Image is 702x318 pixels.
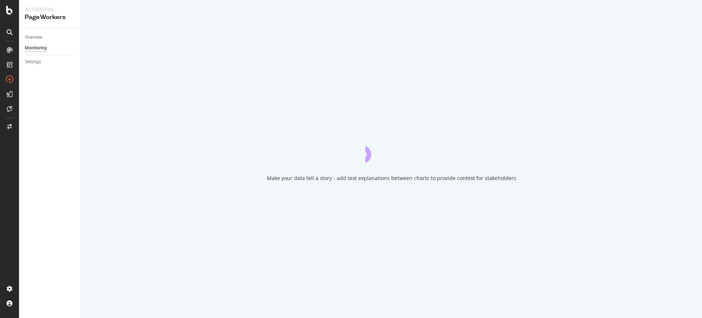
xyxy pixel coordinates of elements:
a: Overview [25,34,76,41]
div: PageWorkers [25,13,75,22]
div: Overview [25,34,42,41]
div: animation [365,136,418,163]
a: Monitoring [25,44,76,52]
div: Monitoring [25,44,47,52]
div: Activation [25,6,75,13]
div: Settings [25,58,41,66]
div: Make your data tell a story - add text explanations between charts to provide context for stakeho... [267,175,516,182]
a: Settings [25,58,76,66]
